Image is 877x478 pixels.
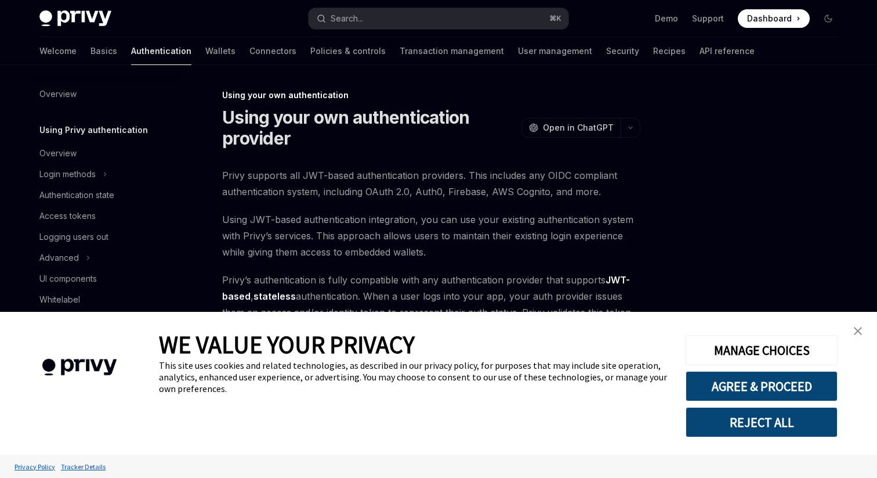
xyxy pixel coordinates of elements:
button: MANAGE CHOICES [686,335,838,365]
a: Authentication [131,37,191,65]
a: Overview [30,84,179,105]
a: Wallets [205,37,235,65]
span: ⌘ K [549,14,561,23]
a: Authentication state [30,185,179,206]
a: Logging users out [30,227,179,247]
div: Whitelabel [39,293,80,307]
div: UI components [39,272,97,286]
button: Search...⌘K [309,8,568,29]
button: Toggle dark mode [819,9,838,28]
span: WE VALUE YOUR PRIVACY [159,329,415,360]
a: User management [518,37,592,65]
a: Connectors [249,37,296,65]
a: Basics [90,37,117,65]
div: Login methods [39,167,96,181]
a: Demo [655,13,678,24]
a: Whitelabel [30,289,179,310]
a: close banner [846,319,869,343]
div: Access tokens [39,209,96,223]
a: Privacy Policy [12,457,58,477]
a: API reference [700,37,755,65]
div: Overview [39,87,77,101]
a: Tracker Details [58,457,108,477]
span: Dashboard [747,13,792,24]
img: dark logo [39,10,111,27]
a: Access tokens [30,206,179,227]
div: Authentication state [39,188,114,202]
a: Dashboard [738,9,810,28]
div: Overview [39,146,77,160]
a: UI components [30,268,179,289]
div: This site uses cookies and related technologies, as described in our privacy policy, for purposes... [159,360,668,394]
h1: Using your own authentication provider [222,107,517,149]
a: Recipes [653,37,686,65]
div: Using your own authentication [222,89,640,101]
img: company logo [17,342,142,393]
div: Logging users out [39,230,108,244]
span: Privy’s authentication is fully compatible with any authentication provider that supports , authe... [222,272,640,337]
img: close banner [854,327,862,335]
a: Transaction management [400,37,504,65]
div: Search... [331,12,363,26]
span: Privy supports all JWT-based authentication providers. This includes any OIDC compliant authentic... [222,167,640,200]
h5: Using Privy authentication [39,123,148,137]
span: Open in ChatGPT [543,122,614,134]
a: stateless [253,290,296,303]
button: AGREE & PROCEED [686,371,838,401]
span: Using JWT-based authentication integration, you can use your existing authentication system with ... [222,211,640,260]
a: Welcome [39,37,77,65]
a: Support [692,13,724,24]
a: Policies & controls [310,37,386,65]
a: Overview [30,143,179,164]
button: REJECT ALL [686,407,838,437]
div: Advanced [39,251,79,265]
a: Security [606,37,639,65]
button: Open in ChatGPT [521,118,621,138]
